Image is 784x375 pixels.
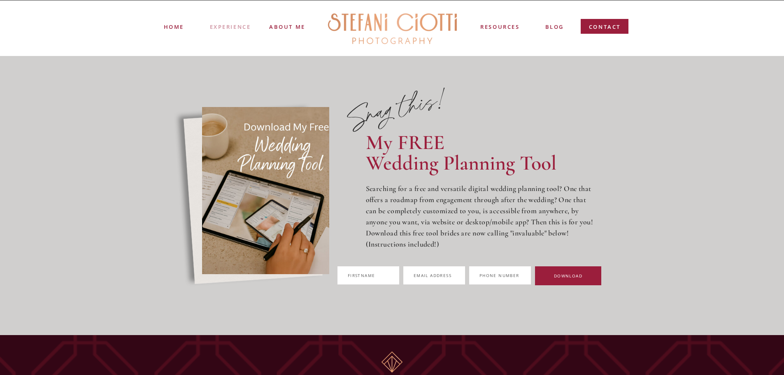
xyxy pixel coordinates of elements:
[366,183,597,274] p: Searching for a free and versatile digital wedding planning tool? One that offers a roadmap from ...
[269,23,306,30] a: ABOUT ME
[482,273,519,278] span: hone Number
[480,23,521,32] a: resources
[414,273,443,278] span: Email addr
[348,273,361,278] span: First
[343,85,451,137] p: Snag this!
[443,273,451,278] span: ess
[545,23,564,32] a: blog
[164,23,184,30] a: Home
[210,23,251,29] a: experience
[361,273,375,278] span: name
[589,23,621,35] a: contact
[535,266,601,285] button: DOWNLOAD
[366,132,597,177] h2: My FREE Wedding Planning Tool
[554,273,582,279] span: DOWNLOAD
[479,273,482,278] span: P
